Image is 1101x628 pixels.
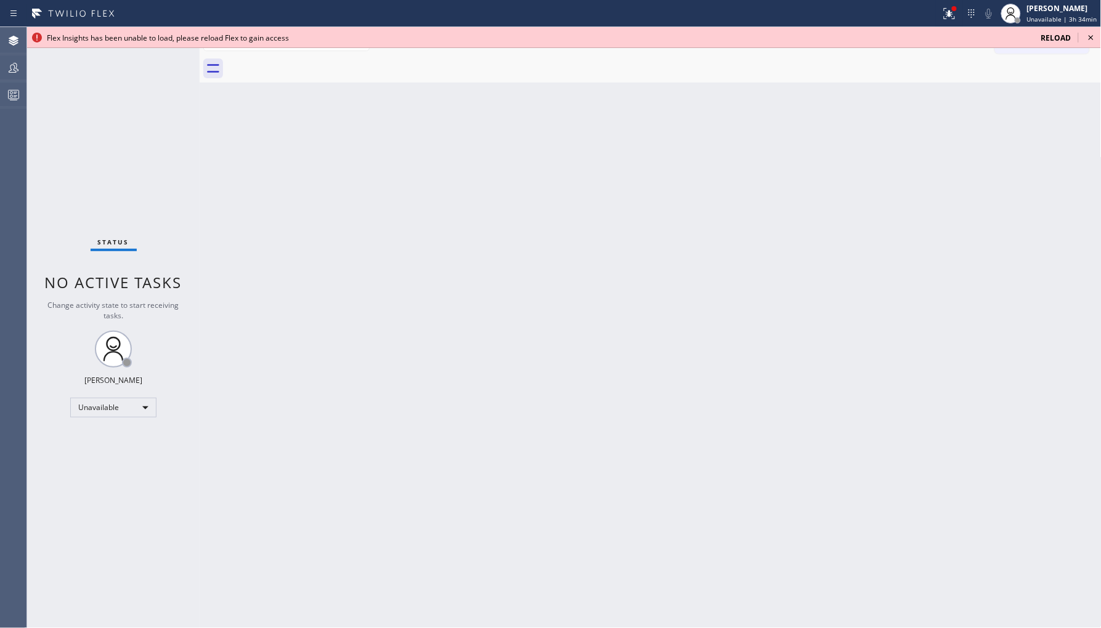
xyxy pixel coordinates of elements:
span: Change activity state to start receiving tasks. [48,300,179,321]
div: Unavailable [70,398,156,417]
div: [PERSON_NAME] [84,375,142,385]
div: [PERSON_NAME] [1027,3,1097,14]
span: Reload [1041,33,1071,43]
span: Status [98,238,129,246]
span: Flex Insights has been unable to load, please reload Flex to gain access [47,33,289,43]
span: Unavailable | 3h 34min [1027,15,1097,23]
button: Mute [980,5,997,22]
span: No active tasks [45,272,182,292]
